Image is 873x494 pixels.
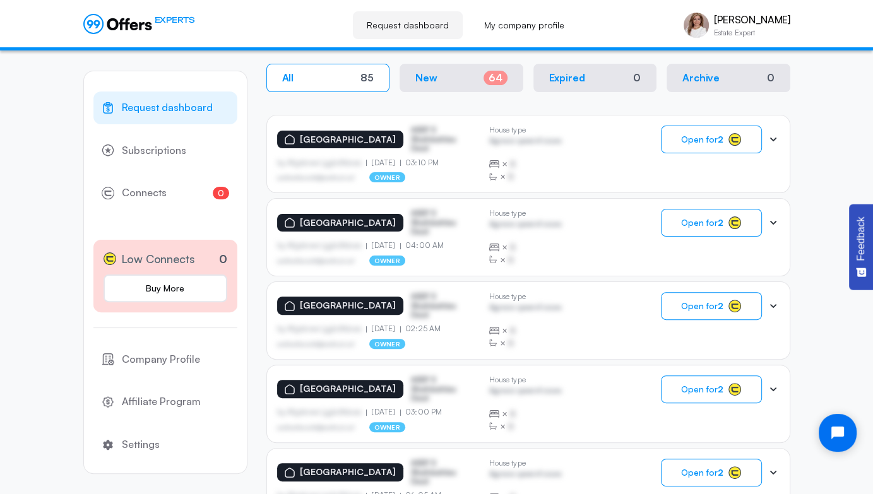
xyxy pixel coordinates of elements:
[510,241,516,254] span: B
[93,343,237,376] a: Company Profile
[489,209,562,218] p: House type
[667,64,790,92] button: Archive0
[277,324,367,333] p: by Afgdsrwe Ljgjkdfsbvas
[489,303,562,315] p: Agrwsv qwervf oiuns
[300,218,396,228] p: [GEOGRAPHIC_DATA]
[122,351,200,368] span: Company Profile
[489,158,562,170] div: ×
[411,292,474,319] p: ASDF S Sfasfdasfdas Dasd
[489,386,562,398] p: Agrwsv qwervf oiuns
[266,64,390,92] button: All85
[122,394,201,410] span: Affiliate Program
[549,72,585,84] p: Expired
[489,420,562,433] div: ×
[718,467,723,478] strong: 2
[508,337,514,350] span: B
[369,172,405,182] p: owner
[682,72,720,84] p: Archive
[93,91,237,124] a: Request dashboard
[489,324,562,337] div: ×
[411,126,474,153] p: ASDF S Sfasfdasfdas Dasd
[83,14,195,34] a: EXPERTS
[718,384,723,394] strong: 2
[661,209,762,237] button: Open for2
[484,71,508,85] div: 64
[400,324,441,333] p: 02:25 AM
[411,375,474,403] p: ASDF S Sfasfdasfdas Dasd
[213,187,229,199] span: 0
[633,72,641,84] div: 0
[369,256,405,266] p: owner
[714,29,790,37] p: Estate Expert
[489,136,562,148] p: Agrwsv qwervf oiuns
[681,134,723,144] span: Open for
[681,301,723,311] span: Open for
[366,408,400,416] p: [DATE]
[400,408,442,416] p: 03:00 PM
[277,158,367,167] p: by Afgdsrwe Ljgjkdfsbvas
[369,339,405,349] p: owner
[510,158,516,170] span: B
[718,134,723,144] strong: 2
[681,384,723,394] span: Open for
[93,428,237,461] a: Settings
[470,11,578,39] a: My company profile
[277,408,367,416] p: by Afgdsrwe Ljgjkdfsbvas
[353,11,463,39] a: Request dashboard
[681,468,723,478] span: Open for
[400,158,439,167] p: 03:10 PM
[661,126,762,153] button: Open for2
[411,459,474,486] p: ASDF S Sfasfdasfdas Dasd
[282,72,294,84] p: All
[122,437,160,453] span: Settings
[533,64,657,92] button: Expired0
[366,158,400,167] p: [DATE]
[400,64,523,92] button: New64
[510,408,516,420] span: B
[714,14,790,26] p: [PERSON_NAME]
[122,100,213,116] span: Request dashboard
[93,134,237,167] a: Subscriptions
[489,469,562,481] p: Agrwsv qwervf oiuns
[93,385,237,418] a: Affiliate Program
[718,217,723,228] strong: 2
[104,274,227,302] a: Buy More
[489,170,562,183] div: ×
[219,250,227,268] p: 0
[277,340,355,348] p: asdfasdfasasfd@asdfasd.asf
[661,459,762,486] button: Open for2
[849,204,873,290] button: Feedback - Show survey
[489,220,562,232] p: Agrwsv qwervf oiuns
[369,422,405,432] p: owner
[508,170,514,183] span: B
[122,185,167,201] span: Connects
[300,300,396,311] p: [GEOGRAPHIC_DATA]
[489,292,562,301] p: House type
[155,14,195,26] span: EXPERTS
[661,375,762,403] button: Open for2
[855,216,867,261] span: Feedback
[122,143,186,159] span: Subscriptions
[767,72,775,84] div: 0
[300,384,396,394] p: [GEOGRAPHIC_DATA]
[808,403,867,462] iframe: Tidio Chat
[277,257,355,264] p: asdfasdfasasfd@asdfasd.asf
[510,324,516,337] span: B
[684,13,709,38] img: Chella Doty
[661,292,762,320] button: Open for2
[718,300,723,311] strong: 2
[300,134,396,145] p: [GEOGRAPHIC_DATA]
[489,459,562,468] p: House type
[489,254,562,266] div: ×
[277,241,367,250] p: by Afgdsrwe Ljgjkdfsbvas
[508,254,514,266] span: B
[508,420,514,433] span: B
[489,126,562,134] p: House type
[277,173,355,181] p: asdfasdfasasfd@asdfasd.asf
[121,250,195,268] span: Low Connects
[300,467,396,478] p: [GEOGRAPHIC_DATA]
[93,177,237,209] a: Connects0
[277,423,355,431] p: asdfasdfasasfd@asdfasd.asf
[360,72,374,84] div: 85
